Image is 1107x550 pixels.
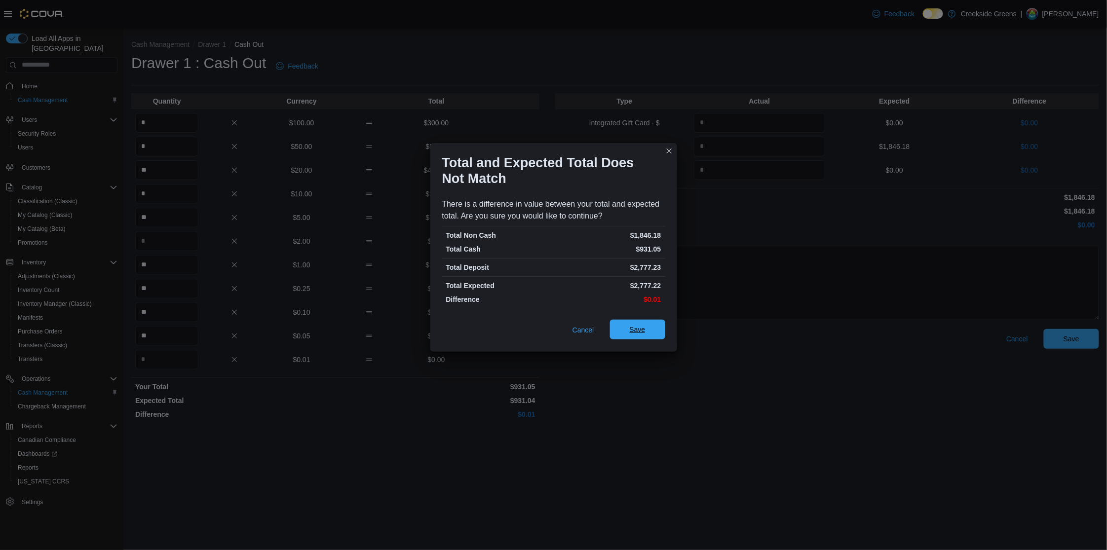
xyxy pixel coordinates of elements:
[446,244,552,254] p: Total Cash
[556,244,661,254] p: $931.05
[442,155,657,186] h1: Total and Expected Total Does Not Match
[556,294,661,304] p: $0.01
[446,262,552,272] p: Total Deposit
[556,230,661,240] p: $1,846.18
[556,281,661,291] p: $2,777.22
[446,230,552,240] p: Total Non Cash
[556,262,661,272] p: $2,777.23
[573,325,594,335] span: Cancel
[442,198,665,222] div: There is a difference in value between your total and expected total. Are you sure you would like...
[663,145,675,157] button: Closes this modal window
[569,320,598,340] button: Cancel
[610,320,665,339] button: Save
[630,325,646,334] span: Save
[446,281,552,291] p: Total Expected
[446,294,552,304] p: Difference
